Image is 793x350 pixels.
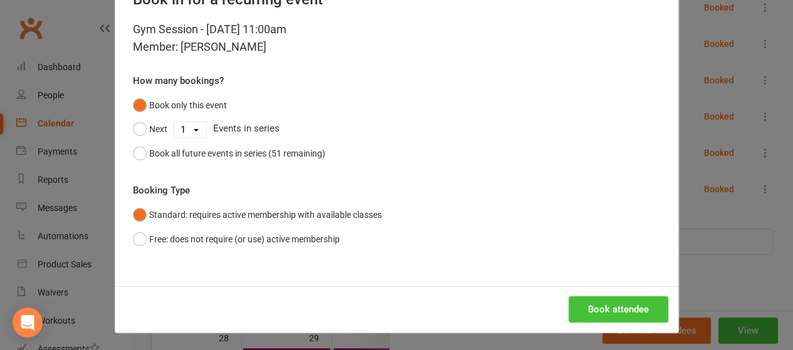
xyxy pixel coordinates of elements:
div: Open Intercom Messenger [13,307,43,337]
button: Book attendee [569,296,668,322]
button: Next [133,117,167,141]
div: Gym Session - [DATE] 11:00am Member: [PERSON_NAME] [133,21,661,56]
div: Events in series [133,117,661,141]
button: Book all future events in series (51 remaining) [133,142,325,165]
label: Booking Type [133,183,190,198]
label: How many bookings? [133,73,224,88]
button: Standard: requires active membership with available classes [133,203,382,227]
button: Free: does not require (or use) active membership [133,227,340,251]
div: Book all future events in series (51 remaining) [149,147,325,160]
button: Book only this event [133,93,227,117]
